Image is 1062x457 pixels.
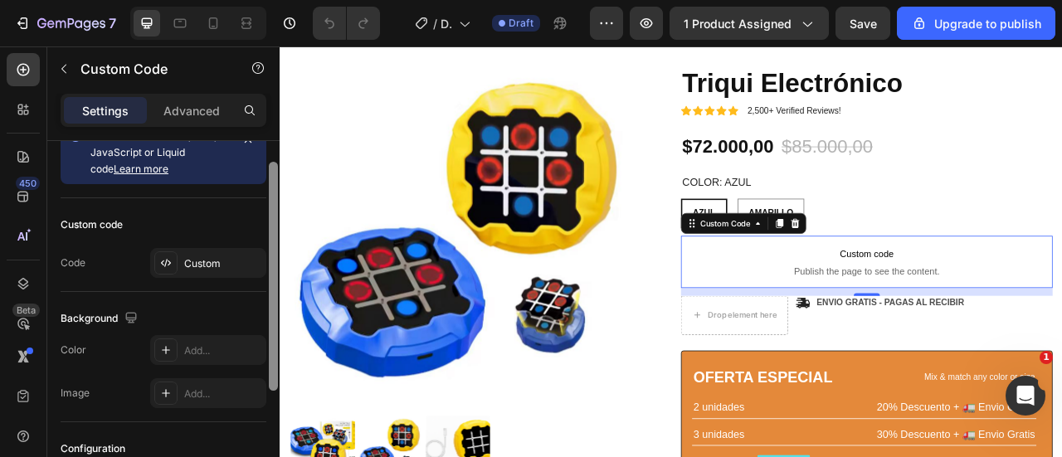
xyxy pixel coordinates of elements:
[61,441,125,456] div: Configuration
[897,7,1055,40] button: Upgrade to publish
[433,15,437,32] span: /
[441,15,452,32] span: Duplicate from Landing Page - [DATE] 22:28:42
[510,163,602,183] legend: COLOR: AZUL
[525,205,554,217] span: AZUL
[7,7,124,40] button: 7
[61,255,85,270] div: Code
[80,59,222,79] p: Custom Code
[510,23,983,70] h1: Triqui Electrónico
[531,217,602,232] div: Custom Code
[163,102,220,119] p: Advanced
[16,177,40,190] div: 450
[82,102,129,119] p: Settings
[544,335,632,348] div: Drop element here
[1040,351,1053,364] span: 1
[114,163,168,175] a: Learn more
[184,343,262,358] div: Add...
[184,387,262,401] div: Add...
[684,15,792,32] span: 1 product assigned
[313,7,380,40] div: Undo/Redo
[510,277,983,294] span: Publish the page to see the content.
[748,414,961,428] p: Mix & match any color or size
[911,15,1041,32] div: Upgrade to publish
[683,318,870,333] p: ENVIO GRATIS - PAGAS AL RECIBIR
[280,46,1062,457] iframe: Design area
[61,308,141,330] div: Background
[12,304,40,317] div: Beta
[510,110,630,143] div: $72.000,00
[670,7,829,40] button: 1 product assigned
[509,16,533,31] span: Draft
[597,205,654,217] span: AMARILLO
[526,409,738,434] p: OFERTA ESPECIAL
[90,129,217,175] span: You can insert HTML, CSS, JavaScript or Liquid code
[61,386,90,401] div: Image
[61,217,123,232] div: Custom code
[595,75,714,89] p: 2,500+ Verified Reviews!
[850,17,877,31] span: Save
[109,13,116,33] p: 7
[61,343,86,357] div: Color
[636,110,756,143] div: $85.000,00
[835,7,890,40] button: Save
[1006,376,1045,416] iframe: Intercom live chat
[510,254,983,274] span: Custom code
[184,256,262,271] div: Custom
